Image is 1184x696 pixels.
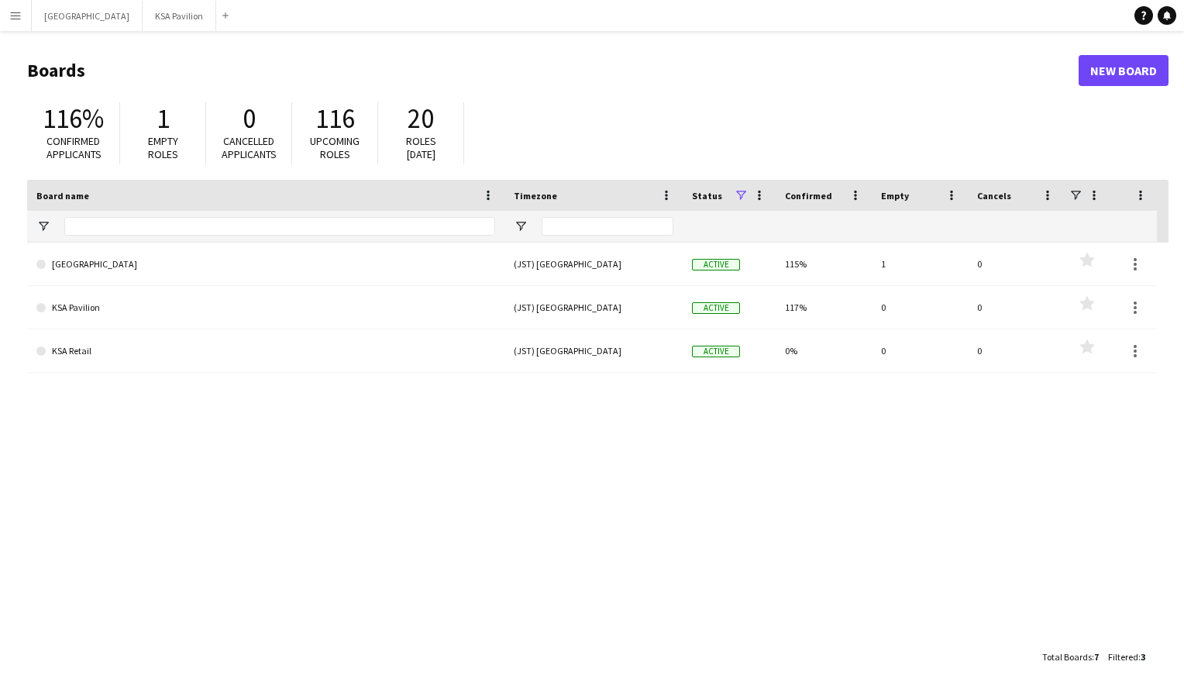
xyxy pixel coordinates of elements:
span: 3 [1141,651,1145,663]
span: 0 [243,102,256,136]
span: 20 [408,102,434,136]
span: Total Boards [1042,651,1092,663]
h1: Boards [27,59,1079,82]
button: Open Filter Menu [514,219,528,233]
span: 7 [1094,651,1099,663]
input: Timezone Filter Input [542,217,673,236]
div: (JST) [GEOGRAPHIC_DATA] [504,286,683,329]
div: 0% [776,329,872,372]
span: Roles [DATE] [406,134,436,161]
span: Timezone [514,190,557,202]
span: Empty roles [148,134,178,161]
div: 0 [968,329,1064,372]
div: 115% [776,243,872,285]
span: Board name [36,190,89,202]
div: 0 [968,286,1064,329]
span: Active [692,346,740,357]
span: Status [692,190,722,202]
div: 1 [872,243,968,285]
span: 1 [157,102,170,136]
span: 116% [43,102,104,136]
div: : [1108,642,1145,672]
span: Cancels [977,190,1011,202]
span: Active [692,302,740,314]
span: Empty [881,190,909,202]
span: 116 [315,102,355,136]
a: KSA Retail [36,329,495,373]
div: : [1042,642,1099,672]
div: (JST) [GEOGRAPHIC_DATA] [504,243,683,285]
button: KSA Pavilion [143,1,216,31]
a: [GEOGRAPHIC_DATA] [36,243,495,286]
span: Confirmed [785,190,832,202]
span: Upcoming roles [310,134,360,161]
span: Cancelled applicants [222,134,277,161]
span: Active [692,259,740,270]
div: 0 [872,329,968,372]
div: (JST) [GEOGRAPHIC_DATA] [504,329,683,372]
div: 117% [776,286,872,329]
a: New Board [1079,55,1169,86]
button: Open Filter Menu [36,219,50,233]
div: 0 [872,286,968,329]
div: 0 [968,243,1064,285]
input: Board name Filter Input [64,217,495,236]
span: Confirmed applicants [46,134,102,161]
button: [GEOGRAPHIC_DATA] [32,1,143,31]
a: KSA Pavilion [36,286,495,329]
span: Filtered [1108,651,1138,663]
